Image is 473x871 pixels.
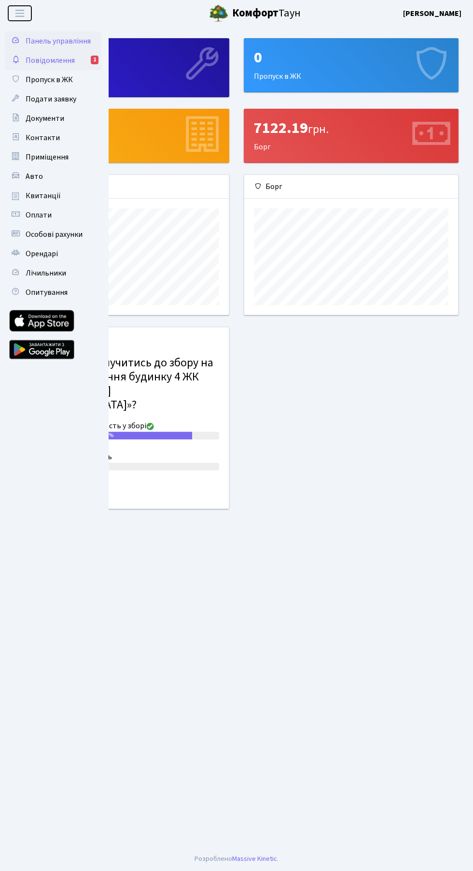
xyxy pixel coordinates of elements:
a: Massive Kinetic [232,854,277,864]
div: 1 [25,119,219,137]
a: Оплати [5,205,101,225]
a: Подати заявку [5,89,101,109]
a: Приміщення [5,147,101,167]
a: Пропуск в ЖК [5,70,101,89]
a: Документи [5,109,101,128]
span: Пропуск в ЖК [26,74,73,85]
span: Контакти [26,132,60,143]
a: Опитування [5,283,101,302]
div: Пропуск в ЖК [15,175,229,199]
div: Борг [244,175,458,199]
span: Оплати [26,210,52,220]
a: 0Пропуск в ЖК [244,38,459,92]
a: Квитанції [5,186,101,205]
a: 1Приміщення [14,109,229,163]
a: 2Подати заявку [14,38,229,97]
div: Борг [244,109,458,162]
b: Комфорт [232,5,278,21]
a: Авто [5,167,101,186]
a: Панель управління [5,31,101,51]
small: Голосів: 84 [25,482,219,499]
span: Орендарі [26,248,58,259]
span: Панель управління [26,36,91,46]
div: 7122.19 [254,119,448,137]
h4: Чи готові Ви долучитись до збору на резервне живлення будинку 4 ЖК «[PERSON_NAME][GEOGRAPHIC_DATA]»? [25,352,219,416]
span: Приміщення [26,152,69,162]
a: Особові рахунки [5,225,101,244]
a: Контакти [5,128,101,147]
span: Квитанції [26,190,61,201]
div: 0 [254,48,448,67]
div: 2 [25,48,219,72]
a: Повідомлення1 [5,51,101,70]
div: 1 [91,56,98,64]
div: Пропуск в ЖК [244,39,458,92]
span: Опитування [26,287,68,298]
span: Особові рахунки [26,229,83,240]
a: Лічильники [5,263,101,283]
span: Документи [26,113,64,124]
div: Приміщення [15,109,229,162]
span: Таун [232,5,301,22]
div: Подати заявку [15,39,229,97]
span: Авто [26,171,43,182]
div: Так, я готовий брати участь у зборі [25,420,219,432]
a: [PERSON_NAME] [403,8,461,19]
div: Розроблено . [195,854,278,864]
img: logo.png [209,4,228,23]
span: Лічильники [26,268,66,278]
span: Повідомлення [26,55,75,66]
button: Переключити навігацію [8,5,32,21]
span: грн. [308,121,329,138]
span: Подати заявку [26,94,76,104]
h5: Опитування [25,337,219,348]
a: Орендарі [5,244,101,263]
div: Ні, не планую долучатись [25,451,219,463]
